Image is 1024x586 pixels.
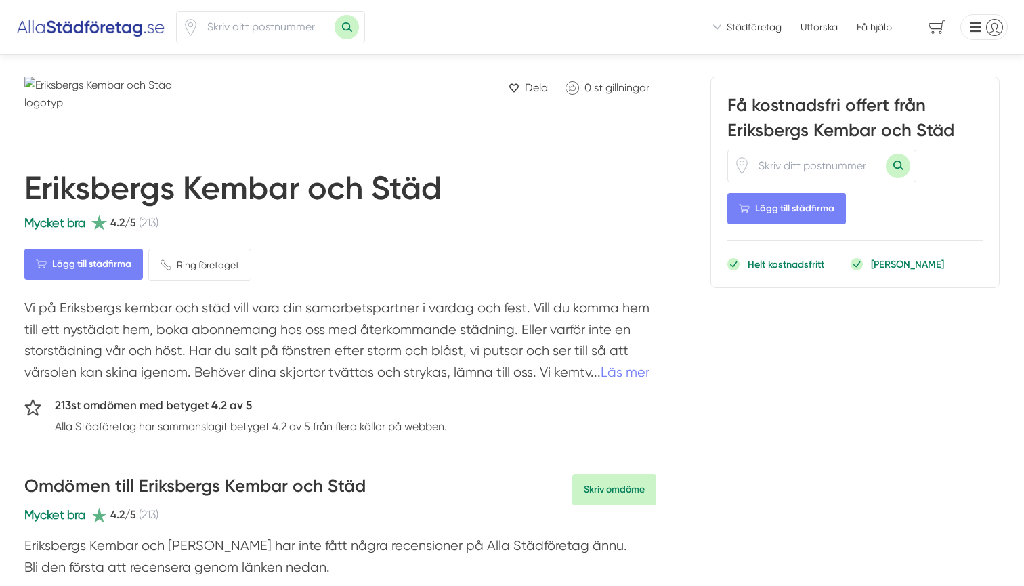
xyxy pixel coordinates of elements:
img: Eriksbergs Kembar och Städ logotyp [24,77,173,158]
span: Få hjälp [857,20,892,34]
button: Sök med postnummer [886,154,910,178]
img: Alla Städföretag [16,16,165,38]
p: [PERSON_NAME] [871,257,944,271]
a: Utforska [801,20,838,34]
p: Helt kostnadsfritt [748,257,824,271]
h5: 213st omdömen med betyget 4.2 av 5 [55,396,447,418]
a: Dela [503,77,553,99]
span: Klicka för att använda din position. [733,157,750,174]
span: Mycket bra [24,215,85,230]
a: Klicka för att gilla Eriksbergs Kembar och Städ [559,77,656,99]
a: Läs mer [601,364,649,380]
span: Dela [525,79,548,96]
svg: Pin / Karta [733,157,750,174]
span: st gillningar [594,81,649,94]
span: 4.2/5 [110,506,136,523]
: Lägg till städfirma [24,249,143,280]
h1: Eriksbergs Kembar och Städ [24,169,442,213]
span: Klicka för att använda din position. [182,19,199,36]
span: (213) [139,506,158,523]
span: Ring företaget [177,257,239,272]
h3: Omdömen till Eriksbergs Kembar och Städ [24,474,366,505]
input: Skriv ditt postnummer [199,12,335,43]
span: Mycket bra [24,507,85,522]
span: 4.2/5 [110,214,136,231]
p: Alla Städföretag har sammanslagit betyget 4.2 av 5 från flera källor på webben. [55,418,447,435]
span: Städföretag [727,20,782,34]
a: Ring företaget [148,249,251,281]
button: Sök med postnummer [335,15,359,39]
span: 0 [584,81,591,94]
span: navigation-cart [919,16,955,39]
svg: Pin / Karta [182,19,199,36]
a: Skriv omdöme [572,474,656,505]
span: (213) [139,214,158,231]
h3: Få kostnadsfri offert från Eriksbergs Kembar och Städ [727,93,983,149]
: Lägg till städfirma [727,193,846,224]
p: Vi på Eriksbergs kembar och städ vill vara din samarbetspartner i vardag och fest. Vill du komma ... [24,297,656,390]
p: Eriksbergs Kembar och [PERSON_NAME] har inte fått några recensioner på Alla Städföretag ännu. Bli... [24,535,656,585]
input: Skriv ditt postnummer [750,150,886,182]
